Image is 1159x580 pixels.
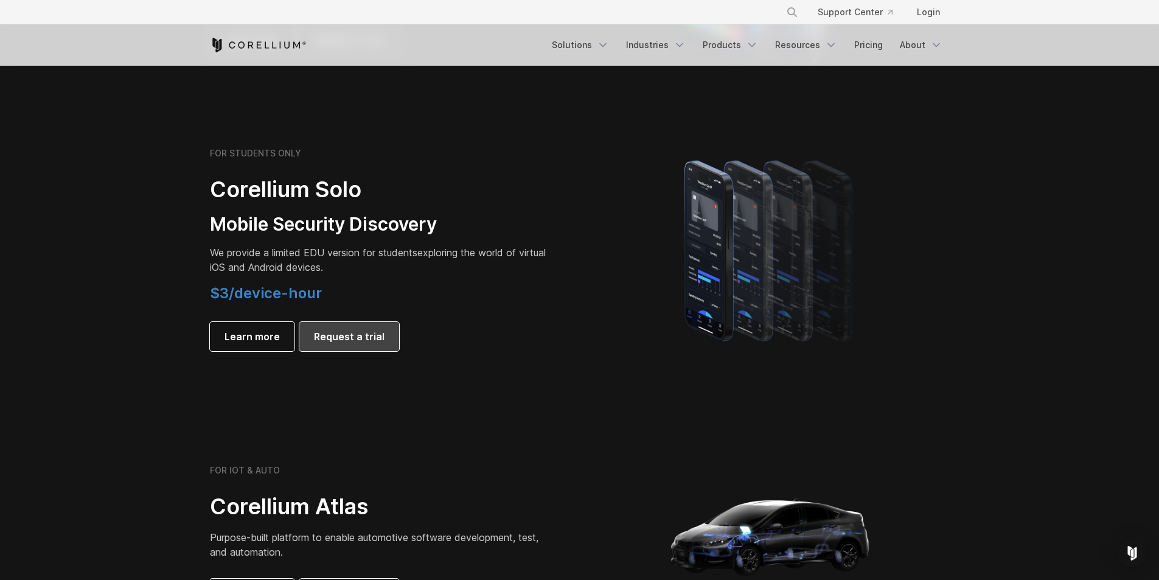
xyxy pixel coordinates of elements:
div: Navigation Menu [545,34,950,56]
a: About [893,34,950,56]
a: Products [695,34,765,56]
a: Industries [619,34,693,56]
div: Navigation Menu [771,1,950,23]
img: A lineup of four iPhone models becoming more gradient and blurred [660,143,882,356]
a: Learn more [210,322,294,351]
a: Solutions [545,34,616,56]
h2: Corellium Atlas [210,493,551,520]
a: Corellium Home [210,38,307,52]
p: exploring the world of virtual iOS and Android devices. [210,245,551,274]
h3: Mobile Security Discovery [210,213,551,236]
div: Open Intercom Messenger [1118,539,1147,568]
span: Request a trial [314,329,385,344]
a: Support Center [808,1,902,23]
span: $3/device-hour [210,284,322,302]
a: Pricing [847,34,890,56]
span: Learn more [224,329,280,344]
h6: FOR IOT & AUTO [210,465,280,476]
span: Purpose-built platform to enable automotive software development, test, and automation. [210,531,538,558]
h2: Corellium Solo [210,176,551,203]
h6: FOR STUDENTS ONLY [210,148,301,159]
a: Login [907,1,950,23]
a: Resources [768,34,844,56]
a: Request a trial [299,322,399,351]
span: We provide a limited EDU version for students [210,246,417,259]
button: Search [781,1,803,23]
